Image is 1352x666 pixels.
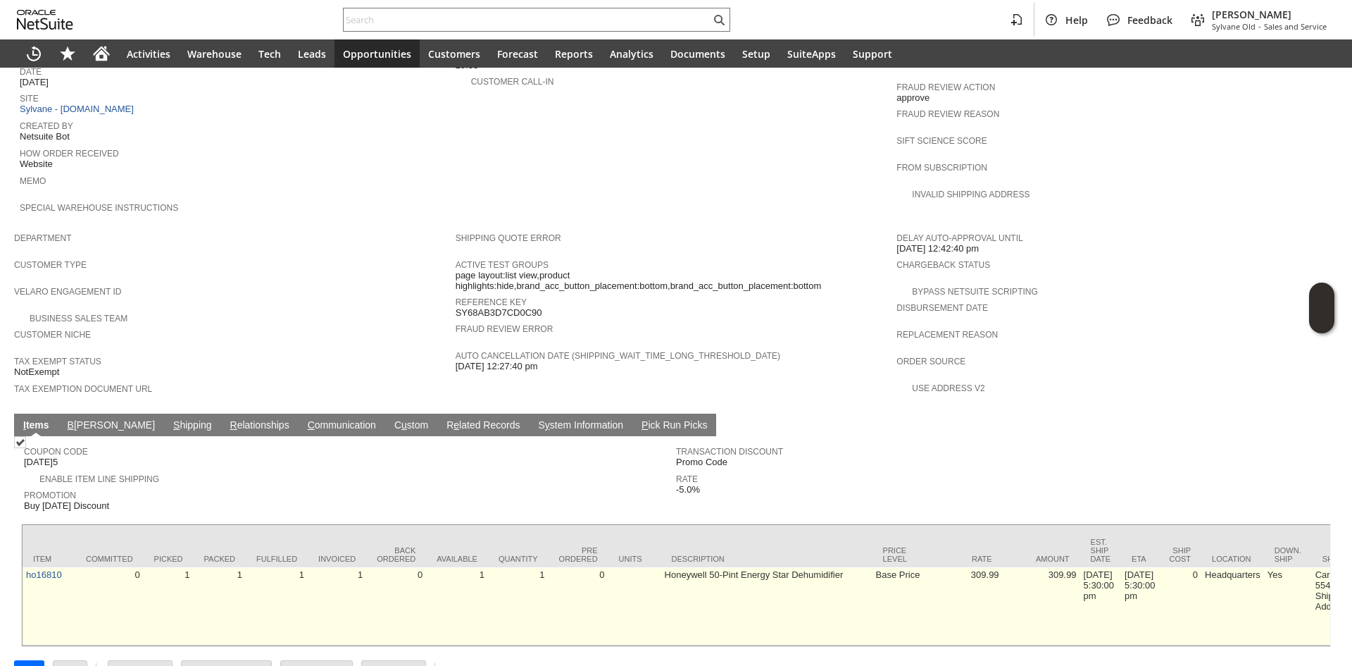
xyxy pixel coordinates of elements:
span: SuiteApps [787,47,836,61]
td: 1 [246,567,308,646]
span: Sylvane Old [1212,21,1256,32]
span: B [68,419,74,431]
a: Date [20,67,42,77]
a: B[PERSON_NAME] [64,419,158,433]
a: Site [20,94,39,104]
div: Location [1212,555,1253,563]
a: Leads [289,39,334,68]
span: Setup [742,47,770,61]
a: Unrolled view on [1313,417,1329,433]
span: Oracle Guided Learning Widget. To move around, please hold and drag [1309,309,1334,334]
div: Price Level [883,546,915,563]
span: R [230,419,237,431]
a: Tech [250,39,289,68]
span: Sales and Service [1264,21,1327,32]
div: Invoiced [318,555,356,563]
a: Analytics [601,39,662,68]
a: SuiteApps [779,39,844,68]
a: Sift Science Score [896,136,987,146]
div: Fulfilled [256,555,297,563]
a: System Information [534,419,627,433]
a: Memo [20,176,46,186]
td: 1 [426,567,488,646]
a: Support [844,39,901,68]
span: [DATE]5 [24,457,58,468]
a: Use Address V2 [912,383,984,393]
td: [DATE] 5:30:00 pm [1080,567,1122,646]
td: 0 [75,567,144,646]
a: Customer Type [14,260,87,270]
div: Packed [204,555,235,563]
svg: Shortcuts [59,45,76,62]
span: [DATE] 12:42:40 pm [896,243,979,254]
a: Transaction Discount [676,447,783,457]
a: Customer Niche [14,330,91,340]
span: Promo Code [676,457,727,468]
a: Recent Records [17,39,51,68]
a: Warehouse [179,39,250,68]
img: Checked [14,436,26,448]
span: Reports [555,47,593,61]
span: page layout:list view,product highlights:hide,brand_acc_button_placement:bottom,brand_acc_button_... [456,270,890,292]
a: Invalid Shipping Address [912,190,1029,199]
span: Buy [DATE] Discount [24,500,109,512]
a: Auto Cancellation Date (shipping_wait_time_long_threshold_date) [456,351,780,361]
div: Available [437,555,477,563]
span: [DATE] 12:27:40 pm [456,361,538,372]
span: Netsuite Bot [20,131,70,142]
a: Delay Auto-Approval Until [896,233,1022,243]
span: SY68AB3D7CD0C90 [456,307,542,319]
a: Chargeback Status [896,260,990,270]
span: Warehouse [187,47,242,61]
span: Forecast [497,47,538,61]
a: Business Sales Team [30,314,127,323]
a: Fraud Review Reason [896,109,999,119]
a: Related Records [443,419,523,433]
a: How Order Received [20,149,119,159]
a: Home [84,39,118,68]
span: Analytics [610,47,653,61]
span: Website [20,159,53,170]
span: NotExempt [14,366,59,378]
div: Units [619,555,651,563]
div: Rate [936,555,992,563]
div: Est. Ship Date [1091,538,1111,563]
span: [DATE] [20,77,49,88]
td: 0 [1158,567,1201,646]
span: Help [1065,13,1088,27]
a: From Subscription [896,163,987,173]
a: Fraud Review Error [456,324,553,334]
a: Promotion [24,491,76,500]
a: Replacement reason [896,330,998,340]
div: Item [33,555,65,563]
a: Opportunities [334,39,420,68]
a: Reports [546,39,601,68]
td: Honeywell 50-Pint Energy Star Dehumidifier [661,567,872,646]
a: Special Warehouse Instructions [20,203,178,213]
a: Shipping Quote Error [456,233,561,243]
td: 1 [488,567,549,646]
div: Down. Ship [1275,546,1301,563]
td: Base Price [872,567,925,646]
span: [PERSON_NAME] [1212,8,1327,21]
span: y [545,419,550,431]
a: Active Test Groups [456,260,549,270]
span: u [401,419,407,431]
span: -5.0% [676,484,700,495]
a: Customers [420,39,489,68]
a: Enable Item Line Shipping [39,474,159,484]
div: Back Ordered [377,546,415,563]
div: ETA [1132,555,1148,563]
a: Shipping [170,419,215,433]
iframe: Click here to launch Oracle Guided Learning Help Panel [1309,283,1334,333]
span: Documents [670,47,725,61]
a: Tax Exempt Status [14,357,101,366]
td: Headquarters [1201,567,1264,646]
span: Tech [258,47,281,61]
span: Leads [298,47,326,61]
td: 1 [194,567,246,646]
span: e [453,419,459,431]
a: Rate [676,474,698,484]
svg: logo [17,10,73,30]
div: Picked [154,555,183,563]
